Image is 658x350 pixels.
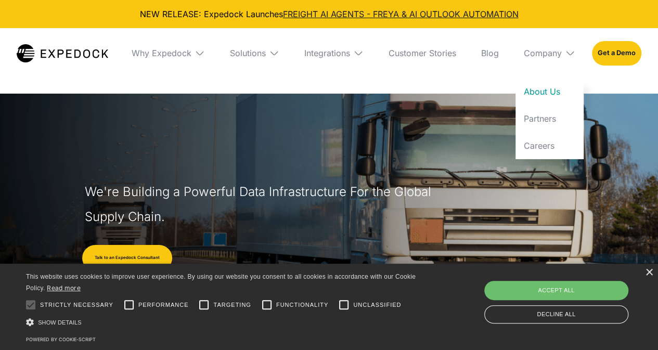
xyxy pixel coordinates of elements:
[645,269,653,277] div: Close
[276,301,328,309] span: Functionality
[515,78,584,159] nav: Company
[524,48,562,58] div: Company
[515,28,584,78] div: Company
[296,28,372,78] div: Integrations
[38,319,82,326] span: Show details
[515,132,584,159] a: Careers
[380,28,465,78] a: Customer Stories
[515,105,584,132] a: Partners
[230,48,266,58] div: Solutions
[138,301,189,309] span: Performance
[592,41,641,65] a: Get a Demo
[82,245,172,271] a: Talk to an Expedock Consultant
[40,301,113,309] span: Strictly necessary
[515,78,584,105] a: About Us
[132,48,191,58] div: Why Expedock
[47,284,81,292] a: Read more
[26,336,96,342] a: Powered by cookie-script
[353,301,401,309] span: Unclassified
[26,273,416,292] span: This website uses cookies to improve user experience. By using our website you consent to all coo...
[213,301,251,309] span: Targeting
[26,317,420,328] div: Show details
[8,8,650,20] div: NEW RELEASE: Expedock Launches
[304,48,350,58] div: Integrations
[222,28,288,78] div: Solutions
[85,179,436,229] h1: We're Building a Powerful Data Infrastructure For the Global Supply Chain.
[484,305,628,323] div: Decline all
[606,300,658,350] iframe: Chat Widget
[123,28,213,78] div: Why Expedock
[283,9,519,19] a: FREIGHT AI AGENTS - FREYA & AI OUTLOOK AUTOMATION
[484,281,628,300] div: Accept all
[473,28,507,78] a: Blog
